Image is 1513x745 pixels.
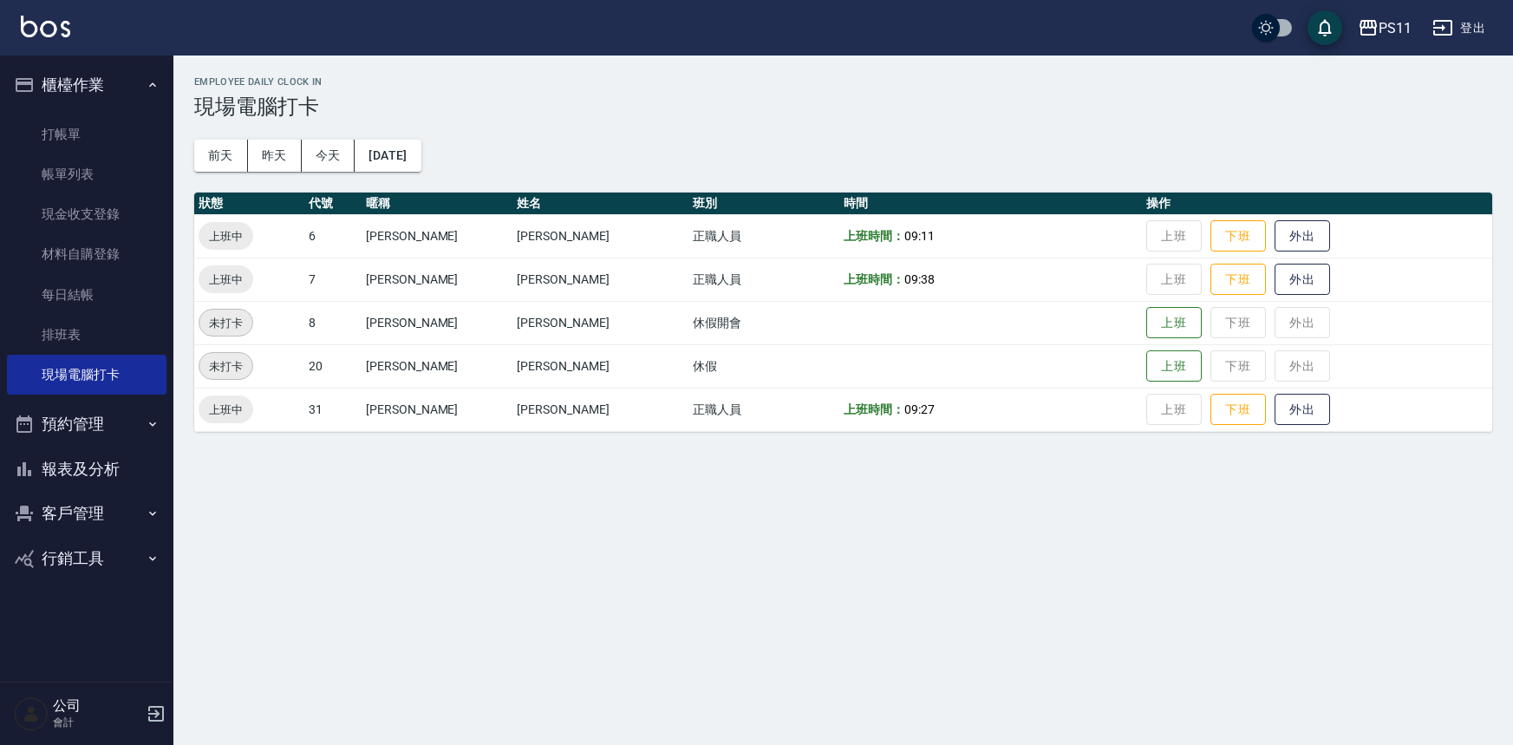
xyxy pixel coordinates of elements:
button: PS11 [1351,10,1418,46]
th: 狀態 [194,193,304,215]
p: 會計 [53,715,141,730]
span: 09:27 [904,402,935,416]
button: 外出 [1275,220,1330,252]
td: [PERSON_NAME] [512,301,688,344]
a: 材料自購登錄 [7,234,166,274]
td: 休假 [688,344,839,388]
th: 時間 [839,193,1141,215]
td: 正職人員 [688,388,839,431]
td: 正職人員 [688,214,839,258]
td: [PERSON_NAME] [362,388,512,431]
button: 上班 [1146,350,1202,382]
td: [PERSON_NAME] [512,388,688,431]
td: [PERSON_NAME] [362,258,512,301]
th: 操作 [1142,193,1492,215]
a: 帳單列表 [7,154,166,194]
th: 班別 [688,193,839,215]
td: 6 [304,214,362,258]
button: save [1308,10,1342,45]
button: 下班 [1210,264,1266,296]
h5: 公司 [53,697,141,715]
a: 每日結帳 [7,275,166,315]
button: 上班 [1146,307,1202,339]
button: 下班 [1210,220,1266,252]
button: 櫃檯作業 [7,62,166,108]
td: 7 [304,258,362,301]
td: [PERSON_NAME] [512,214,688,258]
th: 姓名 [512,193,688,215]
td: 8 [304,301,362,344]
span: 上班中 [199,227,253,245]
span: 09:38 [904,272,935,286]
td: [PERSON_NAME] [512,344,688,388]
td: [PERSON_NAME] [362,214,512,258]
a: 現金收支登錄 [7,194,166,234]
button: 前天 [194,140,248,172]
span: 上班中 [199,401,253,419]
td: [PERSON_NAME] [512,258,688,301]
button: 今天 [302,140,355,172]
b: 上班時間： [844,402,904,416]
td: 20 [304,344,362,388]
td: 正職人員 [688,258,839,301]
button: 外出 [1275,394,1330,426]
img: Person [14,696,49,731]
span: 09:11 [904,229,935,243]
b: 上班時間： [844,229,904,243]
th: 暱稱 [362,193,512,215]
div: PS11 [1379,17,1412,39]
span: 上班中 [199,271,253,289]
td: 休假開會 [688,301,839,344]
button: 登出 [1425,12,1492,44]
button: 下班 [1210,394,1266,426]
a: 打帳單 [7,114,166,154]
button: 外出 [1275,264,1330,296]
td: 31 [304,388,362,431]
button: 客戶管理 [7,491,166,536]
td: [PERSON_NAME] [362,344,512,388]
img: Logo [21,16,70,37]
a: 現場電腦打卡 [7,355,166,395]
th: 代號 [304,193,362,215]
span: 未打卡 [199,357,252,376]
button: 行銷工具 [7,536,166,581]
h2: Employee Daily Clock In [194,76,1492,88]
td: [PERSON_NAME] [362,301,512,344]
button: [DATE] [355,140,421,172]
h3: 現場電腦打卡 [194,95,1492,119]
b: 上班時間： [844,272,904,286]
button: 昨天 [248,140,302,172]
span: 未打卡 [199,314,252,332]
button: 報表及分析 [7,447,166,492]
a: 排班表 [7,315,166,355]
button: 預約管理 [7,402,166,447]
